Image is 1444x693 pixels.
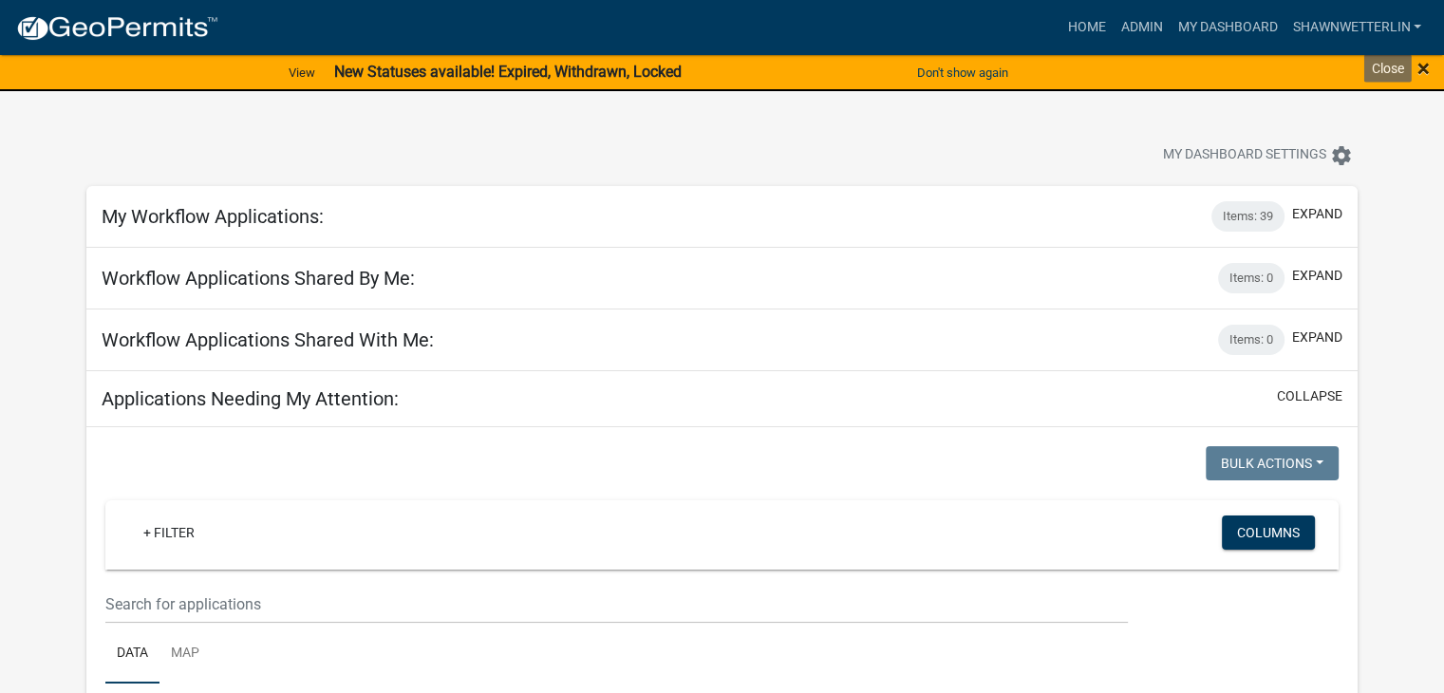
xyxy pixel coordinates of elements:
button: collapse [1277,386,1342,406]
h5: Applications Needing My Attention: [102,387,399,410]
strong: New Statuses available! Expired, Withdrawn, Locked [334,63,682,81]
div: Items: 0 [1218,263,1285,293]
input: Search for applications [105,585,1128,624]
a: ShawnWetterlin [1285,9,1429,46]
div: Close [1364,55,1412,83]
button: Close [1417,57,1430,80]
button: Don't show again [910,57,1016,88]
h5: Workflow Applications Shared By Me: [102,267,415,290]
a: Data [105,624,159,684]
div: Items: 39 [1211,201,1285,232]
button: expand [1292,328,1342,347]
a: View [281,57,323,88]
a: Admin [1113,9,1170,46]
a: My Dashboard [1170,9,1285,46]
span: My Dashboard Settings [1163,144,1326,167]
a: Home [1060,9,1113,46]
a: Map [159,624,211,684]
span: × [1417,55,1430,82]
button: expand [1292,204,1342,224]
button: My Dashboard Settingssettings [1148,137,1368,174]
h5: My Workflow Applications: [102,205,324,228]
button: Bulk Actions [1206,446,1339,480]
h5: Workflow Applications Shared With Me: [102,328,434,351]
div: Items: 0 [1218,325,1285,355]
a: + Filter [128,515,210,550]
i: settings [1330,144,1353,167]
button: Columns [1222,515,1315,550]
button: expand [1292,266,1342,286]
